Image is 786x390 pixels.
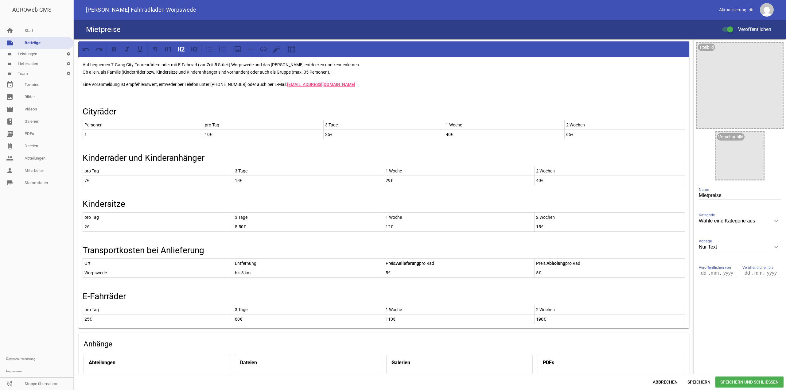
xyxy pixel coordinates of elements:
span: Speichern [683,376,715,388]
i: people [6,155,14,162]
i: movie [6,106,14,113]
div: Jetzt eine Datei hinzufügen [235,370,381,388]
p: Personen [84,121,201,129]
span: Veröffentlichen [731,26,771,32]
strong: Anlieferung [396,261,419,266]
h4: Mietpreise [86,25,121,34]
i: person [6,167,14,174]
div: Jetzt eine Abteilung hinzufügen [84,370,230,388]
h2: Cityräder [83,105,685,118]
h2: Kinderräder und Kinderanhänger [83,152,685,164]
span: Veröffentlichen von [699,265,731,271]
p: 5€ [536,269,683,276]
p: 29€ [386,177,533,184]
p: 2 Wochen [536,167,683,175]
input: mm [753,269,764,277]
p: Entfernung [235,260,382,267]
p: 2 Wochen [566,121,683,129]
p: 10€ [205,131,322,138]
p: 12€ [386,223,533,230]
div: Jetzt eine PDF hinzufügen [538,370,684,388]
i: attach_file [6,142,14,150]
p: 2 Wochen [536,306,683,313]
input: dd [742,269,753,277]
p: pro Tag [205,121,322,129]
h4: Dateien [240,358,257,368]
p: 3 Tage [235,306,382,313]
p: 40€ [536,177,683,184]
h2: Kindersitze [83,198,685,210]
h2: Transportkosten bei Anlieferung [83,244,685,257]
p: Eine Voranmeldung ist empfehlenswert, entweder per Telefon unter [PHONE_NUMBER] oder auch per E-M... [83,81,685,88]
p: bis 3 km [235,269,382,276]
p: 7€ [84,177,232,184]
i: label [8,52,12,56]
span: Abbrechen [648,376,683,388]
p: pro Tag [84,214,232,221]
i: label [8,62,12,66]
p: 1 Woche [446,121,563,129]
div: Jetzt eine Galerie hinzufügen [387,370,532,388]
input: dd [699,269,709,277]
p: 5€ [386,269,533,276]
p: 2 Wochen [536,214,683,221]
span: Speichern und Schließen [715,376,784,388]
i: settings [63,59,73,69]
input: mm [709,269,720,277]
p: 3 Tage [235,167,382,175]
h4: Abteilungen [89,358,115,368]
p: 3 Tage [235,214,382,221]
p: Preis: pro Rad [386,260,533,267]
p: 15€ [536,223,683,230]
p: Auf bequemen 7-Gang City-Tourenrädern oder mit E-Fahrrad (zur Zeit 5 Stück) Worpswede und das [PE... [83,61,685,76]
p: 5.50€ [235,223,382,230]
p: 190€ [536,315,683,323]
i: keyboard_arrow_down [771,216,781,226]
h4: Anhänge [84,339,684,349]
h4: Galerien [391,358,410,368]
div: Vorschaubild [717,133,745,141]
p: 25€ [325,131,442,138]
p: 1 Woche [386,214,533,221]
div: Titelbild [698,44,715,51]
p: pro Tag [84,306,232,313]
p: 65€ [566,131,683,138]
p: pro Tag [84,167,232,175]
i: picture_as_pdf [6,130,14,137]
h4: PDFs [543,358,554,368]
input: yyyy [764,269,779,277]
i: store_mall_directory [6,179,14,187]
h2: E-Fahrräder [83,290,685,303]
i: settings [63,49,73,59]
p: 3 Tage [325,121,442,129]
i: photo_album [6,118,14,125]
i: label [8,72,12,76]
p: 1 Woche [386,306,533,313]
i: image [6,93,14,101]
p: 18€ [235,177,382,184]
strong: Abholung [547,261,565,266]
i: event [6,81,14,88]
i: sync_disabled [6,380,14,388]
i: home [6,27,14,34]
a: [EMAIL_ADDRESS][DOMAIN_NAME] [287,82,355,87]
i: settings [63,69,73,79]
span: [PERSON_NAME] Fahrradladen Worpswede [86,7,196,13]
span: Veröffentlichen bis [742,265,773,271]
p: Worpswede [84,269,232,276]
p: Preis: pro Rad [536,260,683,267]
p: 1 Woche [386,167,533,175]
p: 1 [84,131,201,138]
p: 60€ [235,315,382,323]
p: 2€ [84,223,232,230]
p: Ort [84,260,232,267]
p: 25€ [84,315,232,323]
i: note [6,39,14,47]
input: yyyy [720,269,736,277]
p: 110€ [386,315,533,323]
i: keyboard_arrow_down [771,242,781,252]
p: 40€ [446,131,563,138]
